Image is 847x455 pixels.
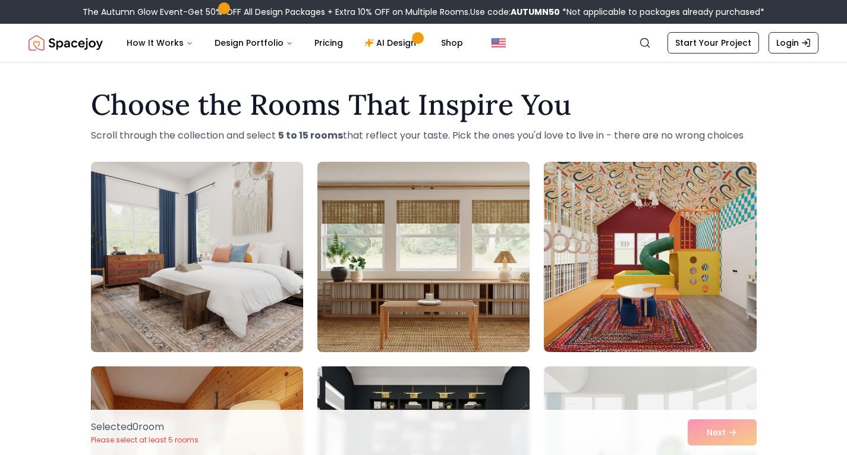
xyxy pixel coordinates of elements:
[91,128,757,143] p: Scroll through the collection and select that reflect your taste. Pick the ones you'd love to liv...
[305,31,352,55] a: Pricing
[355,31,429,55] a: AI Design
[117,31,473,55] nav: Main
[83,6,764,18] div: The Autumn Glow Event-Get 50% OFF All Design Packages + Extra 10% OFF on Multiple Rooms.
[560,6,764,18] span: *Not applicable to packages already purchased*
[492,36,506,50] img: United States
[470,6,560,18] span: Use code:
[29,31,103,55] img: Spacejoy Logo
[205,31,303,55] button: Design Portfolio
[769,32,818,54] a: Login
[91,435,199,445] p: Please select at least 5 rooms
[432,31,473,55] a: Shop
[667,32,759,54] a: Start Your Project
[91,162,303,352] img: Room room-1
[91,90,757,119] h1: Choose the Rooms That Inspire You
[117,31,203,55] button: How It Works
[312,157,535,357] img: Room room-2
[544,162,756,352] img: Room room-3
[511,6,560,18] b: AUTUMN50
[29,31,103,55] a: Spacejoy
[278,128,343,142] strong: 5 to 15 rooms
[29,24,818,62] nav: Global
[91,420,199,434] p: Selected 0 room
